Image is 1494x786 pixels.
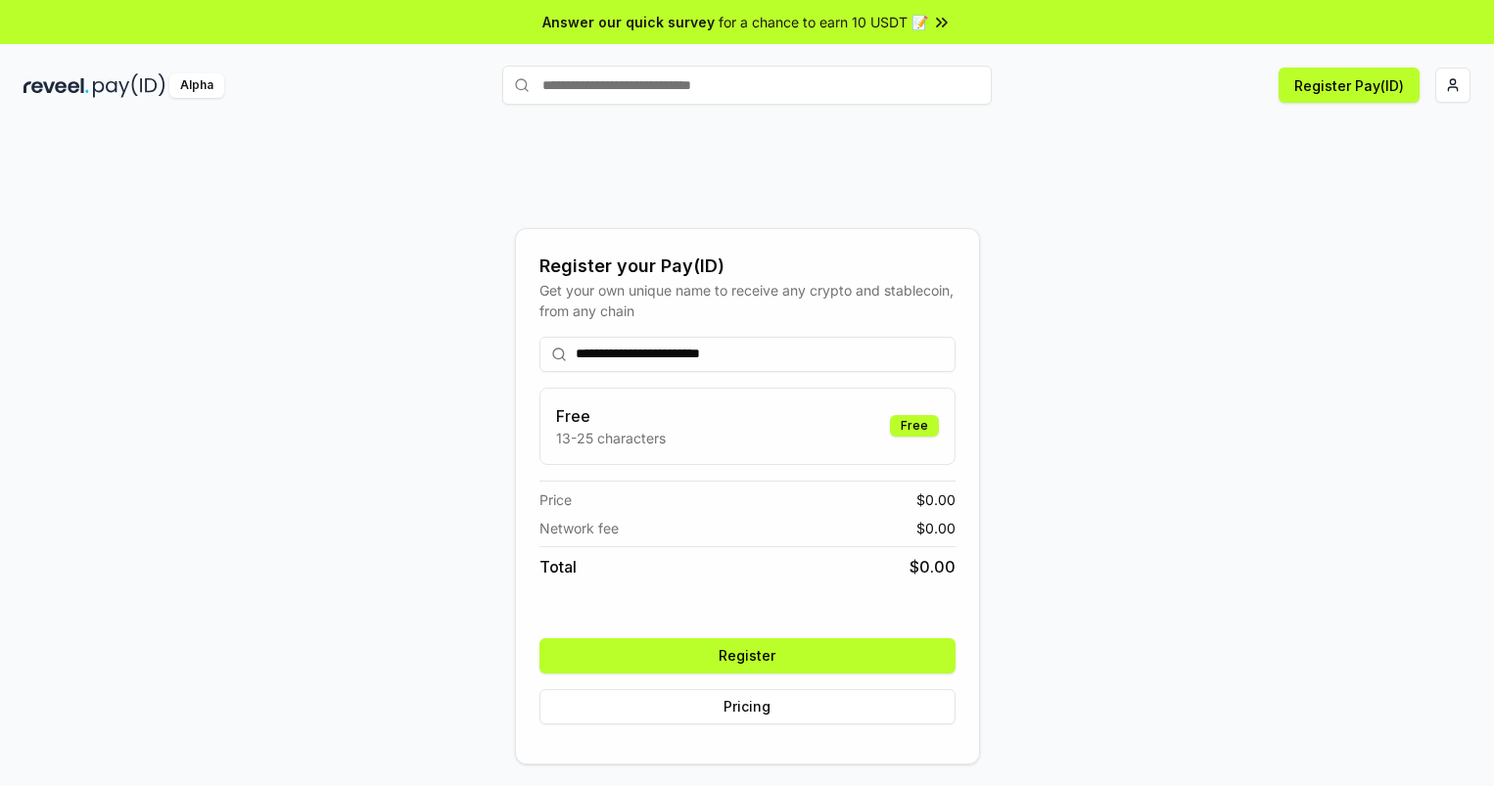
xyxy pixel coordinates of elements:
[910,555,956,578] span: $ 0.00
[539,489,572,510] span: Price
[539,280,956,321] div: Get your own unique name to receive any crypto and stablecoin, from any chain
[539,253,956,280] div: Register your Pay(ID)
[1279,68,1420,103] button: Register Pay(ID)
[542,12,715,32] span: Answer our quick survey
[916,518,956,538] span: $ 0.00
[916,489,956,510] span: $ 0.00
[539,518,619,538] span: Network fee
[23,73,89,98] img: reveel_dark
[93,73,165,98] img: pay_id
[556,428,666,448] p: 13-25 characters
[890,415,939,437] div: Free
[556,404,666,428] h3: Free
[169,73,224,98] div: Alpha
[539,638,956,673] button: Register
[719,12,928,32] span: for a chance to earn 10 USDT 📝
[539,555,577,578] span: Total
[539,689,956,724] button: Pricing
